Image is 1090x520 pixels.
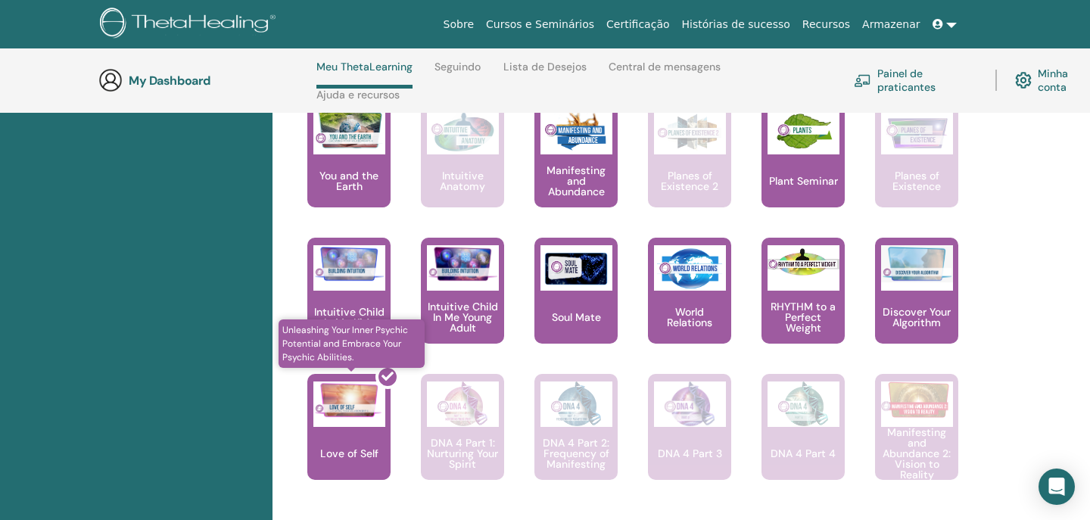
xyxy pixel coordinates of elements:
p: World Relations [648,307,731,328]
img: generic-user-icon.jpg [98,68,123,92]
p: Intuitive Child In Me Young Adult [421,301,504,333]
img: Intuitive Child In Me Kids [313,245,385,282]
a: Sobre [438,11,480,39]
a: Central de mensagens [609,61,721,85]
p: Plant Seminar [763,176,844,186]
a: Manifesting and Abundance 2: Vision to Reality Manifesting and Abundance 2: Vision to Reality [875,374,958,510]
a: Meu ThetaLearning [316,61,413,89]
p: Planes of Existence 2 [648,170,731,191]
img: World Relations [654,245,726,291]
img: DNA 4 Part 4 [768,381,839,427]
img: RHYTHM to a Perfect Weight [768,245,839,280]
a: Soul Mate Soul Mate [534,238,618,374]
img: cog.svg [1015,68,1032,92]
a: DNA 4 Part 2: Frequency of Manifesting DNA 4 Part 2: Frequency of Manifesting [534,374,618,510]
a: Cursos e Seminários [480,11,600,39]
p: DNA 4 Part 4 [765,448,842,459]
img: DNA 4 Part 2: Frequency of Manifesting [540,381,612,427]
a: DNA 4 Part 1: Nurturing Your Spirit DNA 4 Part 1: Nurturing Your Spirit [421,374,504,510]
a: DNA 4 Part 3 DNA 4 Part 3 [648,374,731,510]
img: Planes of Existence [881,109,953,154]
p: RHYTHM to a Perfect Weight [761,301,845,333]
a: Armazenar [856,11,926,39]
p: You and the Earth [307,170,391,191]
p: Discover Your Algorithm [875,307,958,328]
a: Histórias de sucesso [676,11,796,39]
p: DNA 4 Part 2: Frequency of Manifesting [534,437,618,469]
img: logo.png [100,8,281,42]
a: RHYTHM to a Perfect Weight RHYTHM to a Perfect Weight [761,238,845,374]
p: Intuitive Anatomy [421,170,504,191]
a: Intuitive Child In Me Kids Intuitive Child In Me Kids [307,238,391,374]
a: Painel de praticantes [854,64,977,97]
h3: My Dashboard [129,73,280,88]
img: Discover Your Algorithm [881,245,953,282]
a: Plant Seminar Plant Seminar [761,101,845,238]
img: Soul Mate [540,245,612,291]
p: Soul Mate [546,312,607,322]
img: chalkboard-teacher.svg [854,74,871,87]
p: Planes of Existence [875,170,958,191]
a: Manifesting and Abundance Manifesting and Abundance [534,101,618,238]
a: DNA 4 Part 4 DNA 4 Part 4 [761,374,845,510]
a: Intuitive Anatomy Intuitive Anatomy [421,101,504,238]
a: Certificação [600,11,675,39]
a: Recursos [796,11,856,39]
p: Manifesting and Abundance [534,165,618,197]
span: Unleashing Your Inner Psychic Potential and Embrace Your Psychic Abilities. [279,319,425,368]
a: Discover Your Algorithm Discover Your Algorithm [875,238,958,374]
img: You and the Earth [313,109,385,150]
p: DNA 4 Part 3 [652,448,728,459]
a: Lista de Desejos [503,61,587,85]
img: Planes of Existence 2 [654,109,726,154]
p: DNA 4 Part 1: Nurturing Your Spirit [421,437,504,469]
img: Intuitive Child In Me Young Adult [427,245,499,282]
img: Manifesting and Abundance [540,109,612,154]
img: Intuitive Anatomy [427,109,499,154]
img: Manifesting and Abundance 2: Vision to Reality [881,381,953,419]
a: Intuitive Child In Me Young Adult Intuitive Child In Me Young Adult [421,238,504,374]
a: Ajuda e recursos [316,89,400,113]
a: Unleashing Your Inner Psychic Potential and Embrace Your Psychic Abilities. Love of Self Love of ... [307,374,391,510]
img: DNA 4 Part 3 [654,381,726,427]
a: Planes of Existence Planes of Existence [875,101,958,238]
img: DNA 4 Part 1: Nurturing Your Spirit [427,381,499,427]
p: Manifesting and Abundance 2: Vision to Reality [875,427,958,480]
div: Open Intercom Messenger [1039,469,1075,505]
a: You and the Earth You and the Earth [307,101,391,238]
a: Planes of Existence 2 Planes of Existence 2 [648,101,731,238]
a: Seguindo [434,61,481,85]
img: Love of Self [313,381,385,419]
a: World Relations World Relations [648,238,731,374]
p: Intuitive Child In Me Kids [307,307,391,328]
img: Plant Seminar [768,109,839,154]
p: Love of Self [314,448,385,459]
